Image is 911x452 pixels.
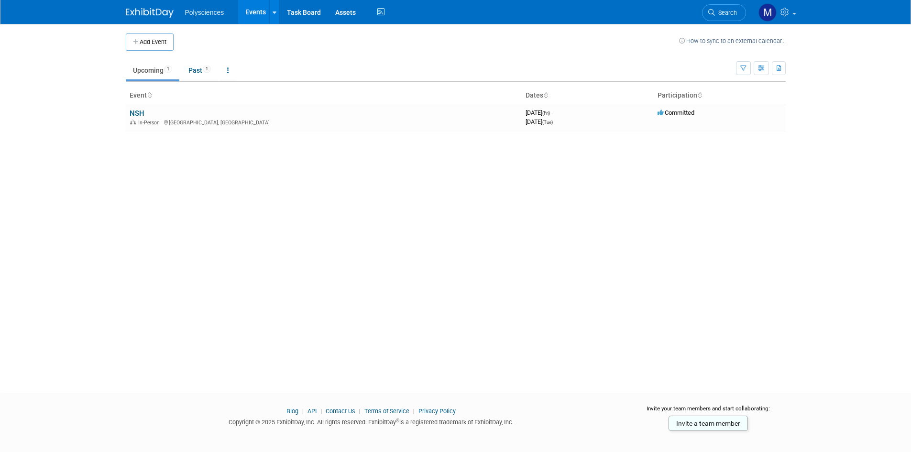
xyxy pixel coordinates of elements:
th: Participation [654,88,786,104]
span: (Fri) [542,110,550,116]
span: Polysciences [185,9,224,16]
button: Add Event [126,33,174,51]
img: In-Person Event [130,120,136,124]
a: Past1 [181,61,218,79]
a: Sort by Start Date [543,91,548,99]
span: 1 [203,66,211,73]
span: [DATE] [526,118,553,125]
span: | [318,408,324,415]
a: NSH [130,109,144,118]
a: Invite a team member [669,416,748,431]
span: 1 [164,66,172,73]
span: | [357,408,363,415]
a: How to sync to an external calendar... [679,37,786,44]
span: | [411,408,417,415]
span: Committed [658,109,694,116]
span: Search [715,9,737,16]
a: Privacy Policy [418,408,456,415]
a: Blog [286,408,298,415]
a: API [307,408,317,415]
th: Event [126,88,522,104]
div: Copyright © 2025 ExhibitDay, Inc. All rights reserved. ExhibitDay is a registered trademark of Ex... [126,416,617,427]
a: Terms of Service [364,408,409,415]
a: Sort by Participation Type [697,91,702,99]
th: Dates [522,88,654,104]
span: In-Person [138,120,163,126]
span: - [551,109,553,116]
span: [DATE] [526,109,553,116]
span: (Tue) [542,120,553,125]
img: ExhibitDay [126,8,174,18]
img: Marketing Polysciences [758,3,777,22]
a: Upcoming1 [126,61,179,79]
a: Contact Us [326,408,355,415]
div: Invite your team members and start collaborating: [631,405,786,419]
span: | [300,408,306,415]
a: Search [702,4,746,21]
a: Sort by Event Name [147,91,152,99]
div: [GEOGRAPHIC_DATA], [GEOGRAPHIC_DATA] [130,118,518,126]
sup: ® [396,418,399,423]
